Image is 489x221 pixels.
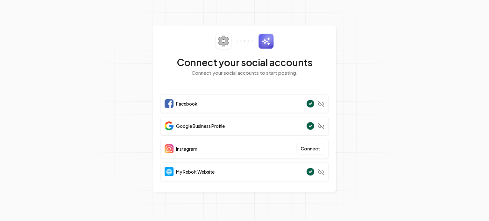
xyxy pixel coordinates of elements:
[165,99,174,108] img: Facebook
[176,123,225,129] span: Google Business Profile
[165,167,174,176] img: Website
[165,121,174,130] img: Google
[176,146,197,152] span: Instagram
[165,144,174,153] img: Instagram
[296,143,324,155] button: Connect
[160,57,329,68] h2: Connect your social accounts
[160,69,329,77] p: Connect your social accounts to start posting.
[176,169,215,175] span: My Rebolt Website
[176,100,197,107] span: Facebook
[258,33,274,49] img: sparkles.svg
[237,40,253,42] img: connector-dots.svg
